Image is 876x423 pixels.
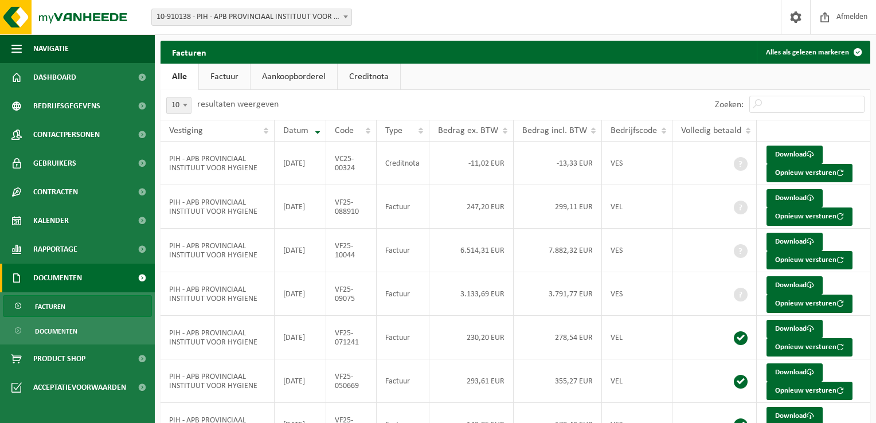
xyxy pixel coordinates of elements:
[161,359,275,403] td: PIH - APB PROVINCIAAL INSTITUUT VOOR HYGIENE
[161,229,275,272] td: PIH - APB PROVINCIAAL INSTITUUT VOOR HYGIENE
[438,126,498,135] span: Bedrag ex. BTW
[766,233,823,251] a: Download
[766,146,823,164] a: Download
[766,207,852,226] button: Opnieuw versturen
[35,296,65,318] span: Facturen
[326,185,377,229] td: VF25-088910
[377,316,429,359] td: Factuur
[161,41,218,63] h2: Facturen
[152,9,351,25] span: 10-910138 - PIH - APB PROVINCIAAL INSTITUUT VOOR HYGIENE - ANTWERPEN
[166,97,191,114] span: 10
[33,373,126,402] span: Acceptatievoorwaarden
[611,126,657,135] span: Bedrijfscode
[602,185,672,229] td: VEL
[167,97,191,113] span: 10
[161,142,275,185] td: PIH - APB PROVINCIAAL INSTITUUT VOOR HYGIENE
[275,316,326,359] td: [DATE]
[514,316,603,359] td: 278,54 EUR
[429,142,514,185] td: -11,02 EUR
[151,9,352,26] span: 10-910138 - PIH - APB PROVINCIAAL INSTITUUT VOOR HYGIENE - ANTWERPEN
[326,272,377,316] td: VF25-09075
[681,126,741,135] span: Volledig betaald
[33,235,77,264] span: Rapportage
[251,64,337,90] a: Aankoopborderel
[161,272,275,316] td: PIH - APB PROVINCIAAL INSTITUUT VOOR HYGIENE
[766,363,823,382] a: Download
[385,126,402,135] span: Type
[602,316,672,359] td: VEL
[33,92,100,120] span: Bedrijfsgegevens
[766,164,852,182] button: Opnieuw versturen
[33,264,82,292] span: Documenten
[33,34,69,63] span: Navigatie
[33,344,85,373] span: Product Shop
[766,295,852,313] button: Opnieuw versturen
[602,272,672,316] td: VES
[377,229,429,272] td: Factuur
[33,120,100,149] span: Contactpersonen
[429,272,514,316] td: 3.133,69 EUR
[33,149,76,178] span: Gebruikers
[169,126,203,135] span: Vestiging
[429,359,514,403] td: 293,61 EUR
[283,126,308,135] span: Datum
[766,189,823,207] a: Download
[766,338,852,357] button: Opnieuw versturen
[766,251,852,269] button: Opnieuw versturen
[377,185,429,229] td: Factuur
[602,229,672,272] td: VES
[335,126,354,135] span: Code
[326,359,377,403] td: VF25-050669
[326,229,377,272] td: VF25-10044
[766,276,823,295] a: Download
[275,229,326,272] td: [DATE]
[338,64,400,90] a: Creditnota
[275,185,326,229] td: [DATE]
[275,142,326,185] td: [DATE]
[161,185,275,229] td: PIH - APB PROVINCIAAL INSTITUUT VOOR HYGIENE
[766,382,852,400] button: Opnieuw versturen
[197,100,279,109] label: resultaten weergeven
[3,320,152,342] a: Documenten
[275,359,326,403] td: [DATE]
[757,41,869,64] button: Alles als gelezen markeren
[275,272,326,316] td: [DATE]
[715,100,744,109] label: Zoeken:
[514,185,603,229] td: 299,11 EUR
[326,316,377,359] td: VF25-071241
[429,316,514,359] td: 230,20 EUR
[377,142,429,185] td: Creditnota
[514,359,603,403] td: 355,27 EUR
[429,229,514,272] td: 6.514,31 EUR
[35,320,77,342] span: Documenten
[766,320,823,338] a: Download
[377,272,429,316] td: Factuur
[602,142,672,185] td: VES
[602,359,672,403] td: VEL
[514,229,603,272] td: 7.882,32 EUR
[3,295,152,317] a: Facturen
[522,126,587,135] span: Bedrag incl. BTW
[161,64,198,90] a: Alle
[514,272,603,316] td: 3.791,77 EUR
[33,206,69,235] span: Kalender
[199,64,250,90] a: Factuur
[377,359,429,403] td: Factuur
[429,185,514,229] td: 247,20 EUR
[161,316,275,359] td: PIH - APB PROVINCIAAL INSTITUUT VOOR HYGIENE
[514,142,603,185] td: -13,33 EUR
[33,63,76,92] span: Dashboard
[33,178,78,206] span: Contracten
[326,142,377,185] td: VC25-00324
